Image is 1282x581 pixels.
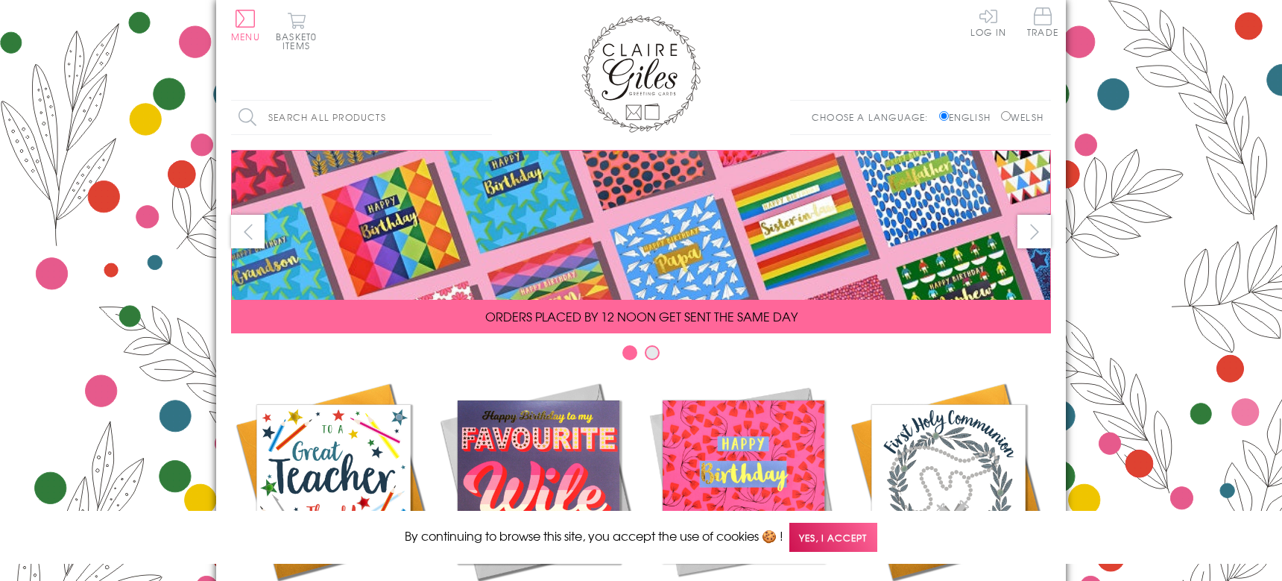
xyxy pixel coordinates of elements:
input: English [939,111,949,121]
div: Carousel Pagination [231,345,1051,368]
button: prev [231,215,265,248]
span: 0 items [282,30,317,52]
p: Choose a language: [812,110,936,124]
span: ORDERS PLACED BY 12 NOON GET SENT THE SAME DAY [485,307,798,325]
span: Yes, I accept [789,523,877,552]
input: Search [477,101,492,134]
img: Claire Giles Greetings Cards [581,15,701,133]
input: Welsh [1001,111,1011,121]
button: Basket0 items [276,12,317,50]
button: Carousel Page 2 [645,345,660,360]
a: Log In [970,7,1006,37]
span: Trade [1027,7,1058,37]
a: Trade [1027,7,1058,40]
button: Carousel Page 1 (Current Slide) [622,345,637,360]
button: next [1017,215,1051,248]
label: Welsh [1001,110,1043,124]
span: Menu [231,30,260,43]
button: Menu [231,10,260,41]
label: English [939,110,998,124]
input: Search all products [231,101,492,134]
